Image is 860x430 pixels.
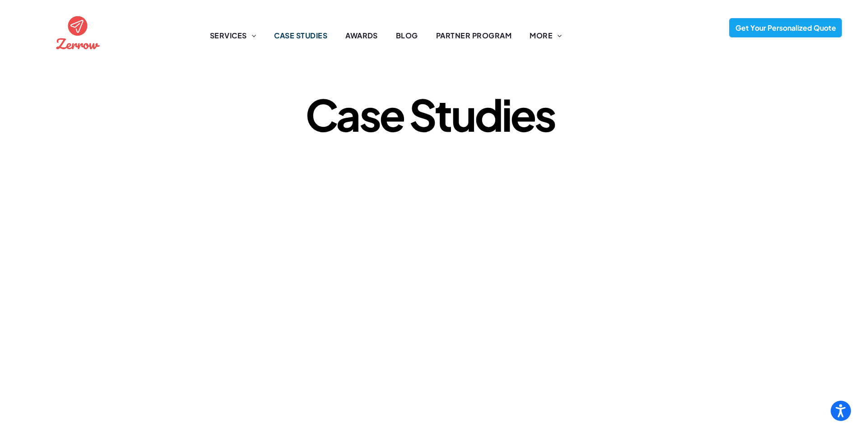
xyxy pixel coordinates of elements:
[427,30,521,41] a: PARTNER PROGRAM
[729,18,842,37] a: Get Your Personalized Quote
[201,30,265,41] a: SERVICES
[387,30,427,41] a: BLOG
[265,30,336,41] a: CASE STUDIES
[521,30,571,41] a: MORE
[732,18,839,37] span: Get Your Personalized Quote
[54,8,102,56] img: the logo for zernow is a red circle with an airplane in it .
[336,30,387,41] a: AWARDS
[305,87,554,141] span: Case Studies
